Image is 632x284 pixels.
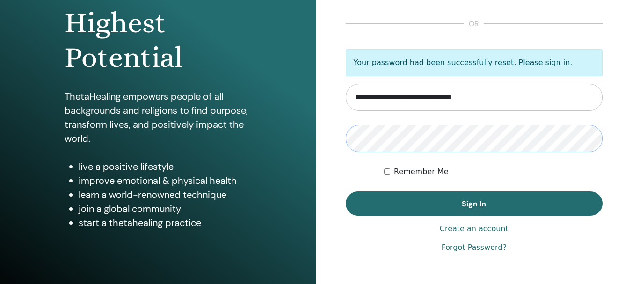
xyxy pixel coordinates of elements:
a: Create an account [440,223,509,234]
li: start a thetahealing practice [79,216,252,230]
li: improve emotional & physical health [79,174,252,188]
a: Forgot Password? [442,242,507,253]
li: live a positive lifestyle [79,160,252,174]
li: join a global community [79,202,252,216]
label: Remember Me [394,166,449,177]
p: ThetaHealing empowers people of all backgrounds and religions to find purpose, transform lives, a... [65,89,252,146]
li: learn a world-renowned technique [79,188,252,202]
button: Sign In [346,191,603,216]
p: Your password had been successfully reset. Please sign in. [346,49,603,76]
div: Keep me authenticated indefinitely or until I manually logout [384,166,603,177]
span: or [464,18,484,29]
span: Sign In [462,199,486,209]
